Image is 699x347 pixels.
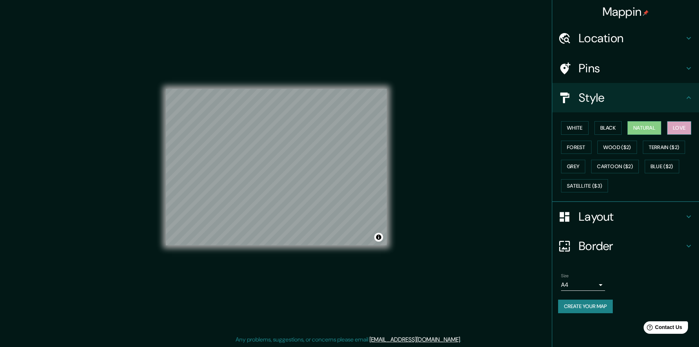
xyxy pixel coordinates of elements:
[645,160,679,173] button: Blue ($2)
[591,160,639,173] button: Cartoon ($2)
[579,209,684,224] h4: Layout
[552,202,699,231] div: Layout
[552,231,699,261] div: Border
[634,318,691,339] iframe: Help widget launcher
[579,90,684,105] h4: Style
[552,24,699,53] div: Location
[627,121,661,135] button: Natural
[461,335,462,344] div: .
[166,89,387,245] canvas: Map
[369,336,460,343] a: [EMAIL_ADDRESS][DOMAIN_NAME]
[558,300,613,313] button: Create your map
[561,160,585,173] button: Grey
[552,83,699,112] div: Style
[643,141,685,154] button: Terrain ($2)
[579,61,684,76] h4: Pins
[561,121,589,135] button: White
[552,54,699,83] div: Pins
[643,10,649,16] img: pin-icon.png
[462,335,464,344] div: .
[561,141,591,154] button: Forest
[561,179,608,193] button: Satellite ($3)
[579,239,684,253] h4: Border
[597,141,637,154] button: Wood ($2)
[374,233,383,242] button: Toggle attribution
[602,4,649,19] h4: Mappin
[236,335,461,344] p: Any problems, suggestions, or concerns please email .
[667,121,691,135] button: Love
[561,273,569,279] label: Size
[594,121,622,135] button: Black
[561,279,605,291] div: A4
[579,31,684,46] h4: Location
